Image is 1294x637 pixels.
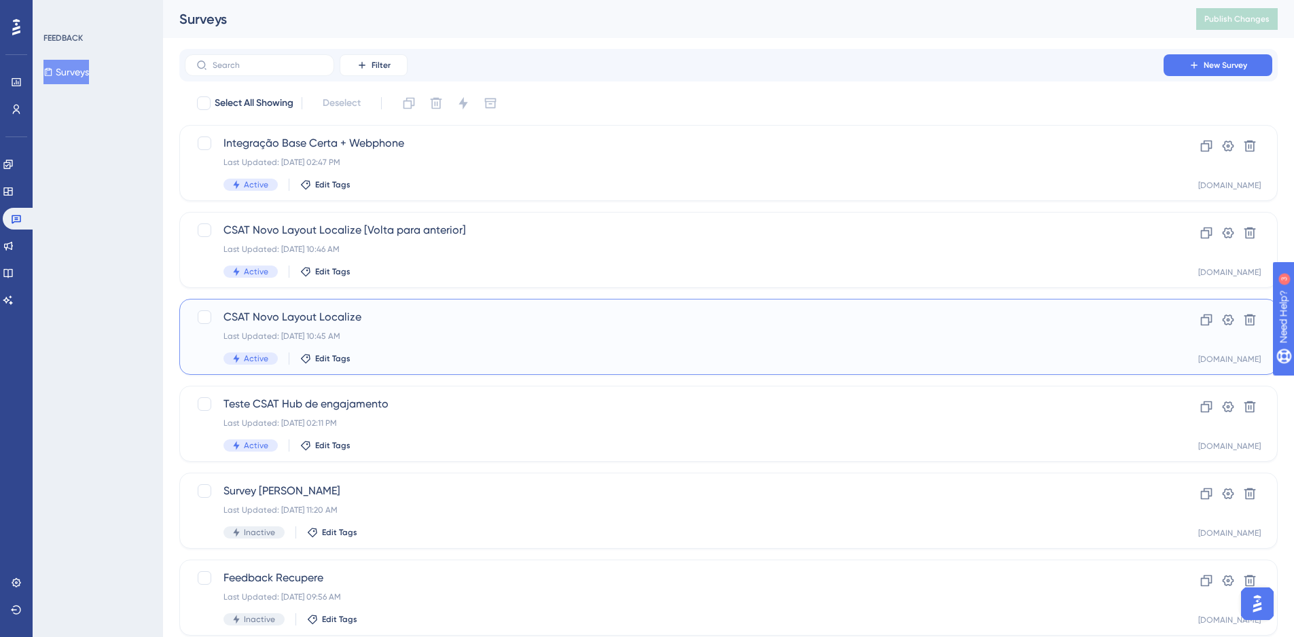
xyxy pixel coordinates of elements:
span: Edit Tags [322,614,357,625]
div: [DOMAIN_NAME] [1198,528,1261,539]
span: CSAT Novo Layout Localize [Volta para anterior] [223,222,1125,238]
span: Teste CSAT Hub de engajamento [223,396,1125,412]
span: Inactive [244,527,275,538]
span: Edit Tags [315,440,351,451]
div: Last Updated: [DATE] 11:20 AM [223,505,1125,515]
span: Active [244,353,268,364]
span: Edit Tags [322,527,357,538]
button: Edit Tags [300,353,351,364]
div: [DOMAIN_NAME] [1198,354,1261,365]
div: [DOMAIN_NAME] [1198,615,1261,625]
div: FEEDBACK [43,33,83,43]
button: Publish Changes [1196,8,1278,30]
button: Surveys [43,60,89,84]
button: Edit Tags [300,440,351,451]
span: Need Help? [32,3,85,20]
button: Edit Tags [300,179,351,190]
span: Active [244,179,268,190]
span: Publish Changes [1204,14,1270,24]
span: Integração Base Certa + Webphone [223,135,1125,151]
span: Edit Tags [315,179,351,190]
span: Feedback Recupere [223,570,1125,586]
div: [DOMAIN_NAME] [1198,180,1261,191]
div: Surveys [179,10,1162,29]
span: CSAT Novo Layout Localize [223,309,1125,325]
div: Last Updated: [DATE] 02:47 PM [223,157,1125,168]
div: [DOMAIN_NAME] [1198,441,1261,452]
div: Last Updated: [DATE] 09:56 AM [223,591,1125,602]
span: Survey [PERSON_NAME] [223,483,1125,499]
div: Last Updated: [DATE] 10:46 AM [223,244,1125,255]
iframe: UserGuiding AI Assistant Launcher [1237,583,1278,624]
span: New Survey [1204,60,1247,71]
div: Last Updated: [DATE] 10:45 AM [223,331,1125,342]
span: Active [244,266,268,277]
span: Filter [372,60,391,71]
button: Edit Tags [307,527,357,538]
div: Last Updated: [DATE] 02:11 PM [223,418,1125,429]
button: Deselect [310,91,373,115]
input: Search [213,60,323,70]
span: Deselect [323,95,361,111]
span: Edit Tags [315,266,351,277]
button: Filter [340,54,408,76]
span: Inactive [244,614,275,625]
span: Edit Tags [315,353,351,364]
button: Edit Tags [300,266,351,277]
span: Select All Showing [215,95,293,111]
button: New Survey [1164,54,1272,76]
span: Active [244,440,268,451]
div: 3 [94,7,98,18]
button: Edit Tags [307,614,357,625]
div: [DOMAIN_NAME] [1198,267,1261,278]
